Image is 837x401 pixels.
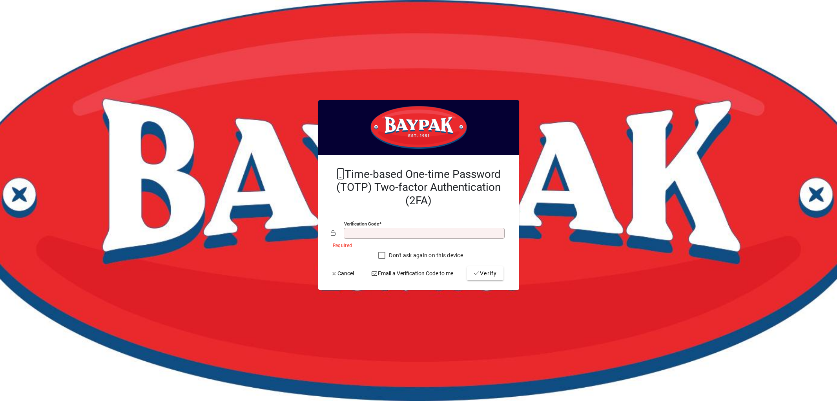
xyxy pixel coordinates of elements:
span: Email a Verification Code to me [371,269,453,278]
label: Don't ask again on this device [387,251,463,259]
button: Email a Verification Code to me [368,266,456,280]
button: Verify [467,266,503,280]
button: Cancel [328,266,357,280]
h2: Time-based One-time Password (TOTP) Two-factor Authentication (2FA) [331,168,507,207]
span: Cancel [331,269,354,278]
mat-label: Verification code [344,221,379,227]
span: Verify [473,269,497,278]
mat-error: Required [333,241,500,249]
